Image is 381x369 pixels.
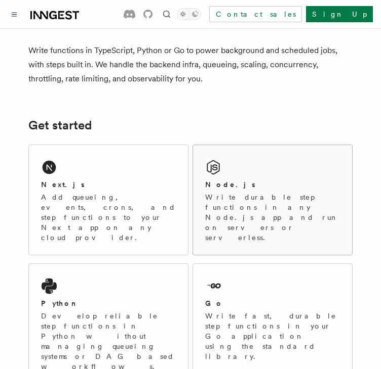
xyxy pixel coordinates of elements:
[205,179,255,190] h2: Node.js
[41,192,176,243] p: Add queueing, events, crons, and step functions to your Next app on any cloud provider.
[161,8,173,20] button: Find something...
[205,298,223,308] h2: Go
[209,6,302,22] a: Contact sales
[205,192,340,243] p: Write durable step functions in any Node.js app and run on servers or serverless.
[306,6,373,22] a: Sign Up
[193,145,353,255] a: Node.jsWrite durable step functions in any Node.js app and run on servers or serverless.
[41,179,85,190] h2: Next.js
[177,8,201,20] button: Toggle dark mode
[28,145,188,255] a: Next.jsAdd queueing, events, crons, and step functions to your Next app on any cloud provider.
[28,43,353,86] p: Write functions in TypeScript, Python or Go to power background and scheduled jobs, with steps bu...
[28,118,92,132] a: Get started
[8,8,20,20] button: Toggle navigation
[41,298,79,308] h2: Python
[205,311,340,361] p: Write fast, durable step functions in your Go application using the standard library.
